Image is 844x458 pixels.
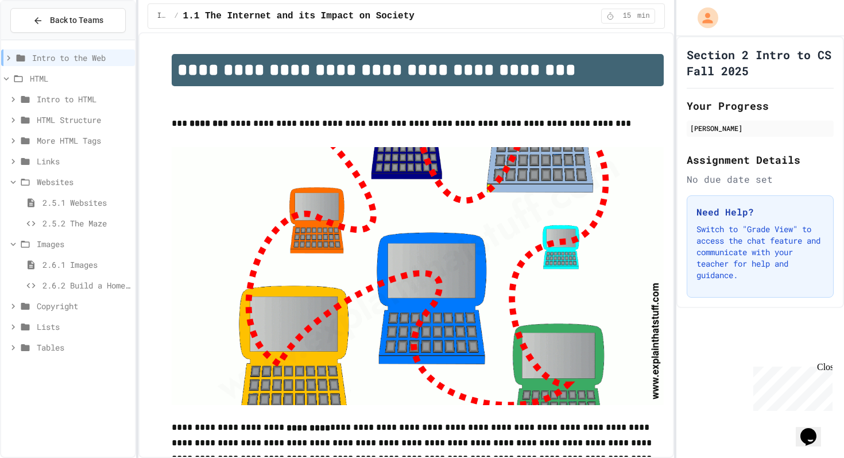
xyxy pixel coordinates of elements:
span: Lists [37,321,130,333]
div: Chat with us now!Close [5,5,79,73]
span: Intro to the Web [157,11,170,21]
span: Back to Teams [50,14,103,26]
span: Links [37,155,130,167]
span: Websites [37,176,130,188]
span: 2.5.2 The Maze [42,217,130,229]
span: 2.6.1 Images [42,259,130,271]
span: 2.6.2 Build a Homepage [42,279,130,291]
div: [PERSON_NAME] [690,123,830,133]
span: Intro to HTML [37,93,130,105]
span: / [174,11,178,21]
div: My Account [686,5,721,31]
span: More HTML Tags [37,134,130,147]
span: 2.5.1 Websites [42,197,130,209]
div: No due date set [687,172,834,186]
button: Back to Teams [10,8,126,33]
span: Images [37,238,130,250]
span: HTML [30,72,130,84]
iframe: chat widget [796,412,833,447]
h2: Your Progress [687,98,834,114]
span: Copyright [37,300,130,312]
p: Switch to "Grade View" to access the chat feature and communicate with your teacher for help and ... [696,224,824,281]
span: min [637,11,650,21]
span: 1.1 The Internet and its Impact on Society [183,9,415,23]
h1: Section 2 Intro to CS Fall 2025 [687,47,834,79]
span: HTML Structure [37,114,130,126]
h2: Assignment Details [687,152,834,168]
iframe: chat widget [749,362,833,411]
span: 15 [618,11,636,21]
span: Tables [37,341,130,353]
h3: Need Help? [696,205,824,219]
span: Intro to the Web [32,52,130,64]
